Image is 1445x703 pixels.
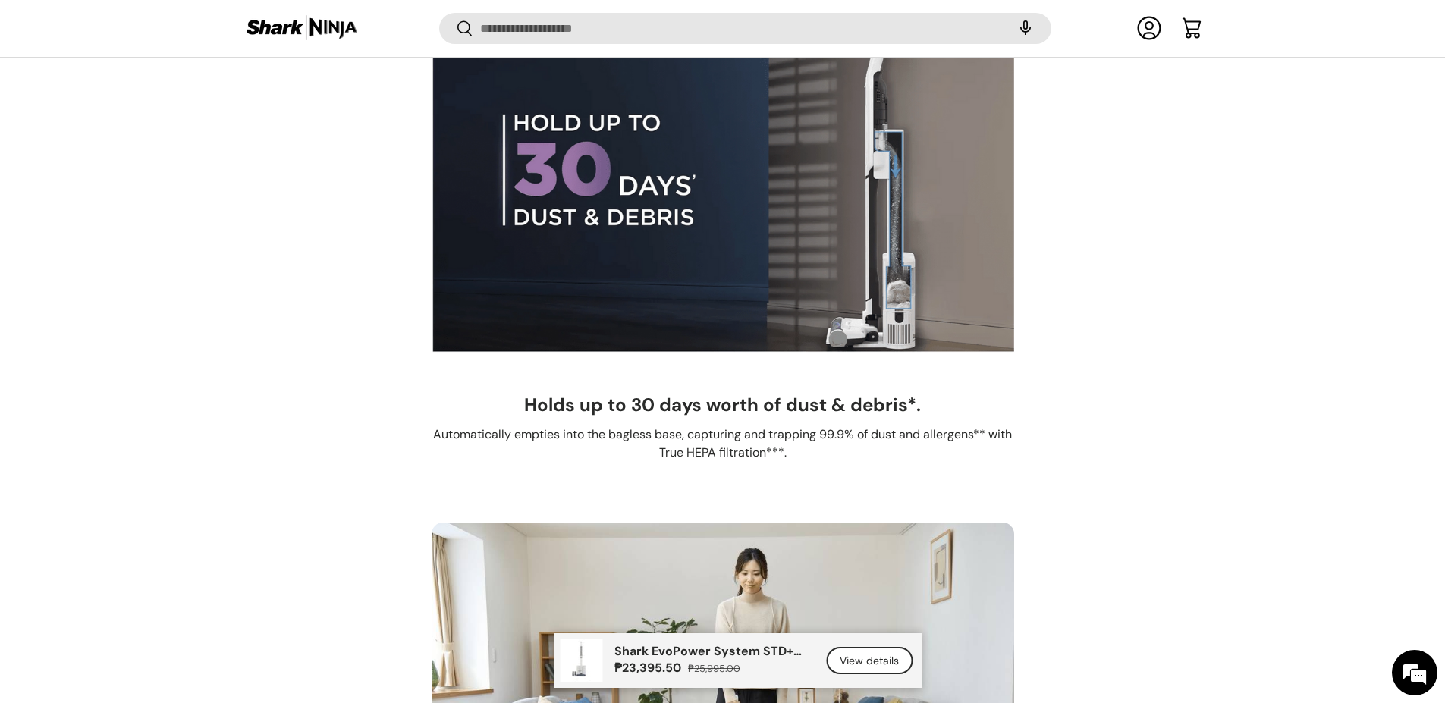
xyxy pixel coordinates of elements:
a: View details [826,647,913,675]
p: Shark EvoPower System STD+ (CS150PHAE) [614,644,808,658]
h3: Holds up to 30 days worth of dust & debris*.​ [524,393,921,416]
strong: ₱23,395.50 [614,660,685,676]
div: Chat with us now [79,85,255,105]
span: We're online! [88,191,209,344]
speech-search-button: Search by voice [1001,12,1050,46]
textarea: Type your message and hit 'Enter' [8,414,289,467]
p: Automatically empties into the bagless base, capturing and trapping 99.9% of dust and allergens**... [432,425,1014,462]
div: Minimize live chat window [249,8,285,44]
s: ₱25,995.00 [688,662,740,675]
img: Shark Ninja Philippines [245,14,359,43]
